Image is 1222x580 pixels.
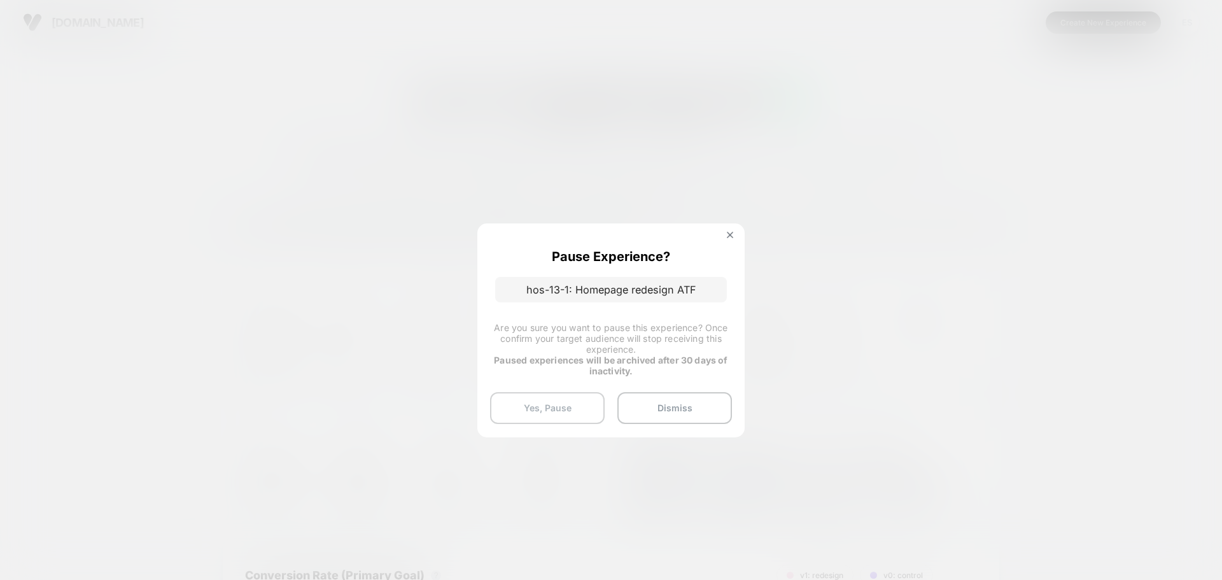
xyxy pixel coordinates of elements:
[494,355,727,376] strong: Paused experiences will be archived after 30 days of inactivity.
[490,392,605,424] button: Yes, Pause
[552,249,670,264] p: Pause Experience?
[617,392,732,424] button: Dismiss
[495,277,727,302] p: hos-13-1: Homepage redesign ATF
[727,232,733,238] img: close
[494,322,727,355] span: Are you sure you want to pause this experience? Once confirm your target audience will stop recei...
